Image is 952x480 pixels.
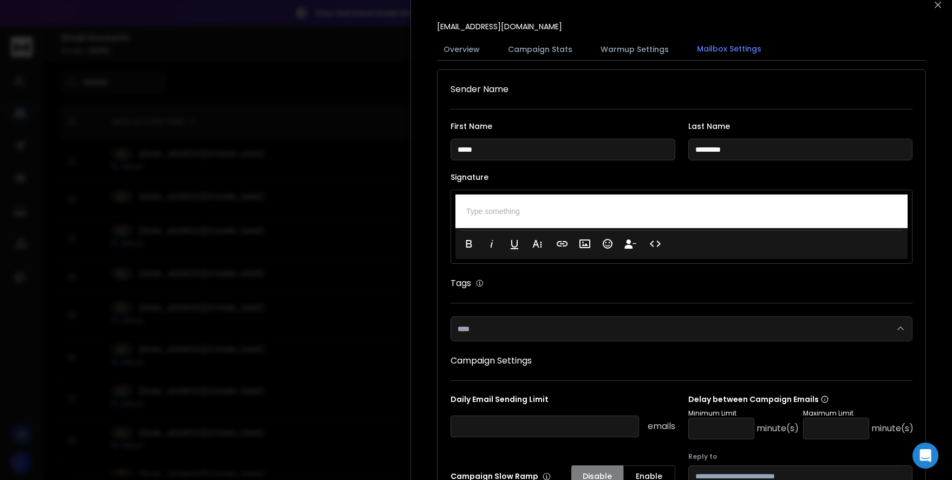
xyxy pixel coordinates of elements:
[451,394,675,409] p: Daily Email Sending Limit
[451,83,912,96] h1: Sender Name
[648,420,675,433] p: emails
[459,233,479,255] button: Bold (⌘B)
[597,233,618,255] button: Emoticons
[552,233,572,255] button: Insert Link (⌘K)
[688,122,913,130] label: Last Name
[912,443,938,469] div: Open Intercom Messenger
[688,394,914,405] p: Delay between Campaign Emails
[690,37,768,62] button: Mailbox Settings
[871,422,914,435] p: minute(s)
[803,409,914,418] p: Maximum Limit
[575,233,595,255] button: Insert Image (⌘P)
[688,452,913,461] label: Reply to
[481,233,502,255] button: Italic (⌘I)
[451,354,912,367] h1: Campaign Settings
[594,37,675,61] button: Warmup Settings
[437,21,562,32] p: [EMAIL_ADDRESS][DOMAIN_NAME]
[501,37,579,61] button: Campaign Stats
[451,173,912,181] label: Signature
[451,277,471,290] h1: Tags
[757,422,799,435] p: minute(s)
[620,233,641,255] button: Insert Unsubscribe Link
[437,37,486,61] button: Overview
[688,409,799,418] p: Minimum Limit
[527,233,547,255] button: More Text
[451,122,675,130] label: First Name
[504,233,525,255] button: Underline (⌘U)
